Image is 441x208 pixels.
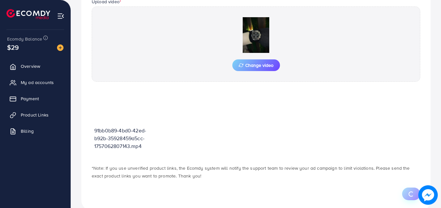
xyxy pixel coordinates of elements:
[21,95,39,102] span: Payment
[5,108,66,121] a: Product Links
[232,59,280,71] button: Change video
[21,63,40,69] span: Overview
[7,36,42,42] span: Ecomdy Balance
[21,79,54,86] span: My ad accounts
[92,164,420,180] p: *Note: If you use unverified product links, the Ecomdy system will notify the support team to rev...
[5,76,66,89] a: My ad accounts
[21,112,49,118] span: Product Links
[6,9,50,19] img: logo
[239,63,273,67] span: Change video
[57,12,64,20] img: menu
[94,127,156,150] p: 91bb0b89-4bd0-42ed-b92b-35928459a5cc-1757062807143.mp4
[21,128,34,134] span: Billing
[5,92,66,105] a: Payment
[224,17,288,53] img: Preview Image
[57,44,64,51] img: image
[5,125,66,138] a: Billing
[5,60,66,73] a: Overview
[418,185,438,205] img: image
[7,43,19,52] span: $29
